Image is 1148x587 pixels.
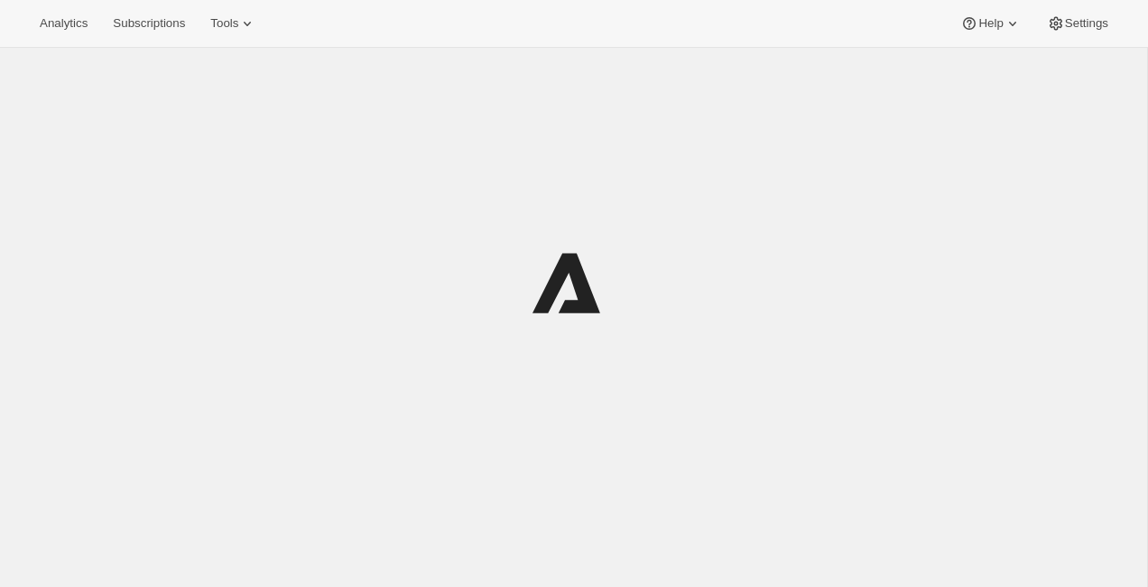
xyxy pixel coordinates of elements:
[1036,11,1119,36] button: Settings
[29,11,98,36] button: Analytics
[199,11,267,36] button: Tools
[113,16,185,31] span: Subscriptions
[978,16,1003,31] span: Help
[1065,16,1108,31] span: Settings
[210,16,238,31] span: Tools
[102,11,196,36] button: Subscriptions
[949,11,1032,36] button: Help
[40,16,88,31] span: Analytics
